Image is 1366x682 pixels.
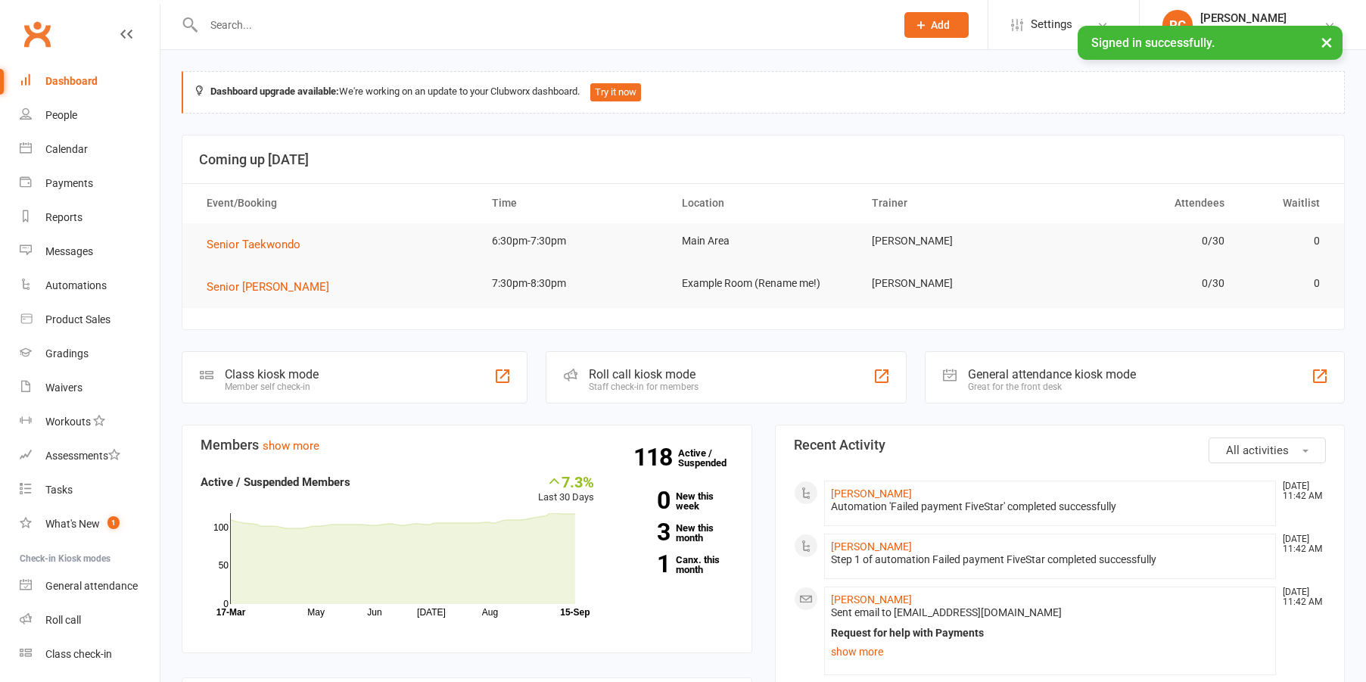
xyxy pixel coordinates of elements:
[20,569,160,603] a: General attendance kiosk mode
[617,489,670,512] strong: 0
[1238,184,1333,223] th: Waitlist
[617,521,670,543] strong: 3
[904,12,969,38] button: Add
[617,523,733,543] a: 3New this month
[794,438,1327,453] h3: Recent Activity
[201,475,350,489] strong: Active / Suspended Members
[1200,25,1296,39] div: FiveStar Martial Arts
[20,235,160,269] a: Messages
[45,211,82,223] div: Reports
[589,381,699,392] div: Staff check-in for members
[20,603,160,637] a: Roll call
[193,184,478,223] th: Event/Booking
[20,439,160,473] a: Assessments
[1226,444,1289,457] span: All activities
[20,303,160,337] a: Product Sales
[931,19,950,31] span: Add
[1275,587,1325,607] time: [DATE] 11:42 AM
[45,75,98,87] div: Dashboard
[617,491,733,511] a: 0New this week
[20,637,160,671] a: Class kiosk mode
[199,152,1327,167] h3: Coming up [DATE]
[45,648,112,660] div: Class check-in
[1238,266,1333,301] td: 0
[1200,11,1296,25] div: [PERSON_NAME]
[1048,266,1238,301] td: 0/30
[617,555,733,575] a: 1Canx. this month
[478,266,668,301] td: 7:30pm-8:30pm
[207,278,340,296] button: Senior [PERSON_NAME]
[45,580,138,592] div: General attendance
[45,416,91,428] div: Workouts
[20,132,160,167] a: Calendar
[1313,26,1340,58] button: ×
[225,367,319,381] div: Class kiosk mode
[1162,10,1193,40] div: RC
[1031,8,1072,42] span: Settings
[538,473,594,490] div: 7.3%
[20,371,160,405] a: Waivers
[858,266,1048,301] td: [PERSON_NAME]
[831,540,912,553] a: [PERSON_NAME]
[207,280,329,294] span: Senior [PERSON_NAME]
[45,381,82,394] div: Waivers
[45,614,81,626] div: Roll call
[1209,438,1326,463] button: All activities
[20,473,160,507] a: Tasks
[831,553,1270,566] div: Step 1 of automation Failed payment FiveStar completed successfully
[45,484,73,496] div: Tasks
[20,167,160,201] a: Payments
[45,279,107,291] div: Automations
[45,313,110,325] div: Product Sales
[201,438,733,453] h3: Members
[20,337,160,371] a: Gradings
[678,437,745,479] a: 118Active / Suspended
[225,381,319,392] div: Member self check-in
[182,71,1345,114] div: We're working on an update to your Clubworx dashboard.
[45,109,77,121] div: People
[199,14,885,36] input: Search...
[968,367,1136,381] div: General attendance kiosk mode
[668,266,858,301] td: Example Room (Rename me!)
[45,245,93,257] div: Messages
[478,223,668,259] td: 6:30pm-7:30pm
[858,223,1048,259] td: [PERSON_NAME]
[831,627,1270,640] div: Request for help with Payments
[538,473,594,506] div: Last 30 Days
[207,235,311,254] button: Senior Taekwondo
[1238,223,1333,259] td: 0
[831,641,1270,662] a: show more
[1091,36,1215,50] span: Signed in successfully.
[831,606,1062,618] span: Sent email to [EMAIL_ADDRESS][DOMAIN_NAME]
[207,238,300,251] span: Senior Taekwondo
[45,177,93,189] div: Payments
[210,86,339,97] strong: Dashboard upgrade available:
[478,184,668,223] th: Time
[20,405,160,439] a: Workouts
[45,347,89,360] div: Gradings
[1275,534,1325,554] time: [DATE] 11:42 AM
[668,184,858,223] th: Location
[20,269,160,303] a: Automations
[18,15,56,53] a: Clubworx
[968,381,1136,392] div: Great for the front desk
[589,367,699,381] div: Roll call kiosk mode
[1048,184,1238,223] th: Attendees
[263,439,319,453] a: show more
[45,143,88,155] div: Calendar
[633,446,678,469] strong: 118
[858,184,1048,223] th: Trainer
[668,223,858,259] td: Main Area
[20,201,160,235] a: Reports
[617,553,670,575] strong: 1
[107,516,120,529] span: 1
[20,507,160,541] a: What's New1
[45,518,100,530] div: What's New
[1048,223,1238,259] td: 0/30
[45,450,120,462] div: Assessments
[831,593,912,606] a: [PERSON_NAME]
[590,83,641,101] button: Try it now
[831,500,1270,513] div: Automation 'Failed payment FiveStar' completed successfully
[20,98,160,132] a: People
[1275,481,1325,501] time: [DATE] 11:42 AM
